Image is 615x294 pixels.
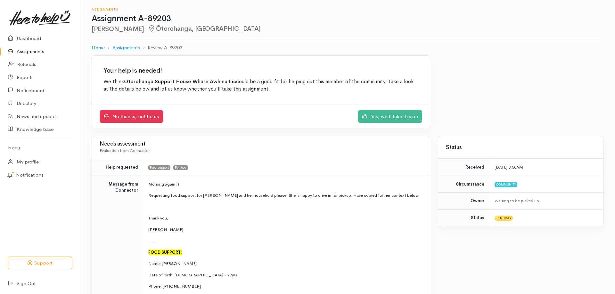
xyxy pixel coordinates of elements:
[446,145,595,151] h3: Status
[358,110,422,123] a: Yes, we'll take this on
[495,216,513,221] span: Pending
[8,144,72,153] h6: Profile
[103,67,418,74] h2: Your help is needed!
[438,209,489,226] td: Status
[148,272,422,278] p: Date of birth: [DEMOGRAPHIC_DATA] - 27yrs
[92,44,105,52] a: Home
[100,110,163,123] a: No thanks, not for us
[103,78,418,93] p: We think could be a good fit for helping out this member of the community. Take a look at the det...
[438,176,489,193] td: Circumstance
[92,159,143,176] td: Help requested
[148,192,422,199] p: Requesting food support for [PERSON_NAME] and her household please. She is happy to drive in for ...
[438,193,489,210] td: Owner
[92,25,603,33] h2: [PERSON_NAME]
[148,165,170,170] span: Food support
[112,44,140,52] a: Assignments
[495,198,595,204] div: Waiting to be picked up
[148,25,261,33] span: Ōtorohanga, [GEOGRAPHIC_DATA]
[124,78,236,85] b: Otorohanga Support House Whare Awhina Inc
[148,226,422,233] p: [PERSON_NAME]
[148,215,422,221] p: Thank you,
[8,257,72,270] button: Support
[148,250,182,255] font: FOOD SUPPORT:
[92,40,603,55] nav: breadcrumb
[148,260,422,267] p: Name: [PERSON_NAME]
[92,8,603,11] h6: Assignments
[100,148,150,153] span: Evaluation from Connector
[100,141,422,147] h3: Needs assessment
[438,159,489,176] td: Received
[140,44,182,52] li: Review A-89203
[495,164,523,170] time: [DATE] 8:50AM
[148,181,422,187] p: Morning again :)
[148,283,422,290] p: Phone: [PHONE_NUMBER]
[92,14,603,23] h1: Assignment A-89203
[173,165,188,170] span: Pet food
[148,238,422,244] p: ---
[495,182,517,187] span: Community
